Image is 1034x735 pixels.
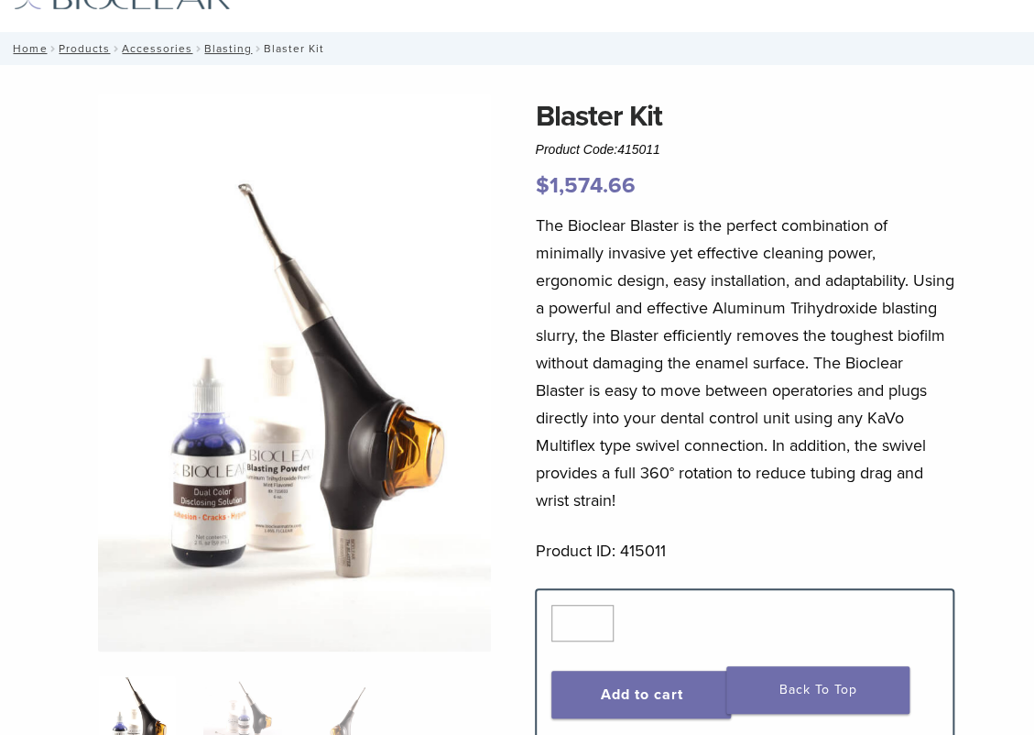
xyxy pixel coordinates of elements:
span: / [192,44,204,53]
span: $ [535,172,549,199]
a: Products [59,42,110,55]
button: Add to cart [551,671,731,719]
span: Product Code: [535,142,659,157]
span: / [110,44,122,53]
h1: Blaster Kit [535,94,954,138]
p: Product ID: 415011 [535,537,954,565]
a: Blasting [204,42,252,55]
p: The Bioclear Blaster is the perfect combination of minimally invasive yet effective cleaning powe... [535,212,954,514]
span: / [252,44,264,53]
bdi: 1,574.66 [535,172,635,199]
a: Accessories [122,42,192,55]
span: 415011 [617,142,660,157]
img: Bioclear Blaster Kit-Simplified-1 [98,94,492,652]
a: Home [7,42,47,55]
a: Back To Top [726,666,909,714]
span: / [47,44,59,53]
